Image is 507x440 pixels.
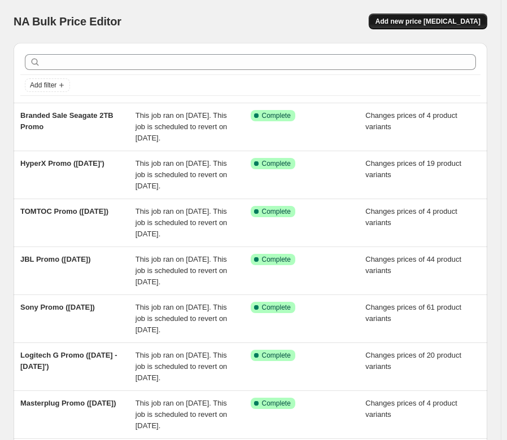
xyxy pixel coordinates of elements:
[14,15,121,28] span: NA Bulk Price Editor
[20,399,116,407] span: Masterplug Promo ([DATE])
[136,351,228,382] span: This job ran on [DATE]. This job is scheduled to revert on [DATE].
[365,111,457,131] span: Changes prices of 4 product variants
[20,159,104,168] span: HyperX Promo ([DATE]')
[136,159,228,190] span: This job ran on [DATE]. This job is scheduled to revert on [DATE].
[136,207,228,238] span: This job ran on [DATE]. This job is scheduled to revert on [DATE].
[262,399,291,408] span: Complete
[375,17,480,26] span: Add new price [MEDICAL_DATA]
[20,255,90,263] span: JBL Promo ([DATE])
[20,207,108,215] span: TOMTOC Promo ([DATE])
[365,303,461,323] span: Changes prices of 61 product variants
[20,303,95,311] span: Sony Promo ([DATE])
[365,159,461,179] span: Changes prices of 19 product variants
[365,351,461,371] span: Changes prices of 20 product variants
[20,111,113,131] span: Branded Sale Seagate 2TB Promo
[262,351,291,360] span: Complete
[136,255,228,286] span: This job ran on [DATE]. This job is scheduled to revert on [DATE].
[136,303,228,334] span: This job ran on [DATE]. This job is scheduled to revert on [DATE].
[262,303,291,312] span: Complete
[262,207,291,216] span: Complete
[136,399,228,430] span: This job ran on [DATE]. This job is scheduled to revert on [DATE].
[365,255,461,275] span: Changes prices of 44 product variants
[262,159,291,168] span: Complete
[20,351,117,371] span: Logitech G Promo ([DATE] - [DATE]')
[262,255,291,264] span: Complete
[262,111,291,120] span: Complete
[136,111,228,142] span: This job ran on [DATE]. This job is scheduled to revert on [DATE].
[25,78,70,92] button: Add filter
[365,207,457,227] span: Changes prices of 4 product variants
[30,81,56,90] span: Add filter
[365,399,457,419] span: Changes prices of 4 product variants
[369,14,487,29] button: Add new price [MEDICAL_DATA]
